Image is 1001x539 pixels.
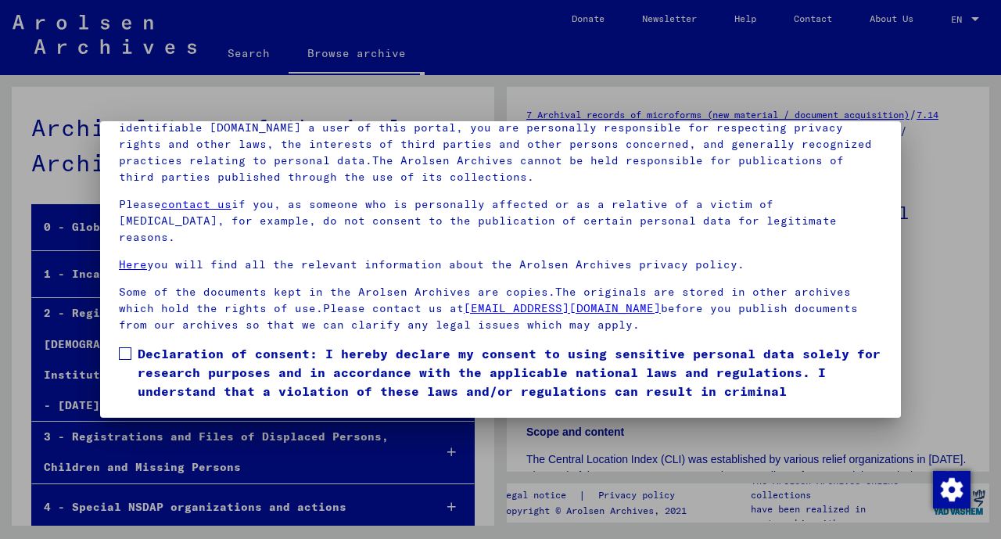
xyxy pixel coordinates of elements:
[933,471,971,508] img: Change consent
[464,301,661,315] a: [EMAIL_ADDRESS][DOMAIN_NAME]
[119,257,147,271] a: Here
[138,344,882,419] span: Declaration of consent: I hereby declare my consent to using sensitive personal data solely for r...
[119,196,882,246] p: Please if you, as someone who is personally affected or as a relative of a victim of [MEDICAL_DAT...
[119,103,882,185] p: Please note that this portal on victims of Nazi [MEDICAL_DATA] contains sensitive data on identif...
[932,470,970,508] div: Change consent
[119,257,882,273] p: you will find all the relevant information about the Arolsen Archives privacy policy.
[161,197,231,211] a: contact us
[119,284,882,333] p: Some of the documents kept in the Arolsen Archives are copies.The originals are stored in other a...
